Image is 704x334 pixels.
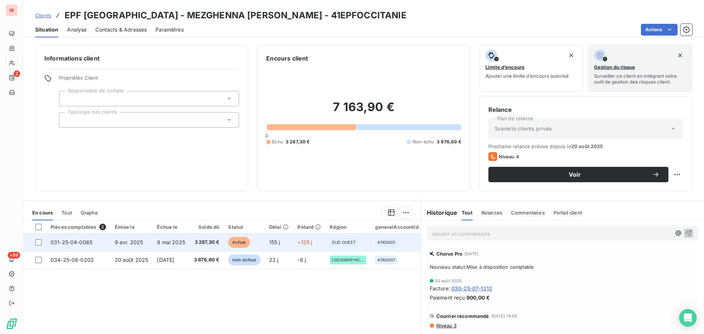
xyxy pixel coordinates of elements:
[497,172,652,177] span: Voir
[488,143,683,149] span: Prochaine relance prévue depuis le
[51,257,94,263] span: 034-25-08-0202
[511,210,545,216] span: Commentaires
[297,239,312,245] span: +125 j
[594,73,686,85] span: Surveiller ce client en intégrant votre outil de gestion des risques client.
[297,257,306,263] span: -8 j
[157,257,174,263] span: [DATE]
[51,224,106,230] div: Pièces comptables
[430,294,465,301] span: Paiement reçu
[157,224,185,230] div: Échue le
[554,210,582,216] span: Portail client
[481,210,502,216] span: Relances
[297,224,321,230] div: Retard
[437,139,461,145] span: 3 876,60 €
[679,309,697,327] div: Open Intercom Messenger
[435,279,462,283] span: 20 août 2025
[332,240,355,245] span: SUD OUEST
[485,64,524,70] span: Limite d’encours
[265,133,268,139] span: 0
[35,12,51,18] span: Clients
[32,210,53,216] span: En cours
[641,24,678,36] button: Actions
[272,139,283,145] span: Échu
[228,224,260,230] div: Statut
[488,105,683,114] h6: Relance
[330,224,366,230] div: Région
[194,239,220,246] span: 3 287,30 €
[495,125,552,132] span: Scénario clients privés
[499,154,519,159] span: Niveau 4
[377,240,395,245] span: 41100001
[44,54,239,63] h6: Informations client
[6,4,18,16] div: SE
[436,251,463,257] span: Chorus Pro
[269,224,289,230] div: Délai
[95,26,147,33] span: Contacts & Adresses
[266,100,461,122] h2: 7 163,90 €
[65,117,71,123] input: Ajouter une valeur
[488,167,668,182] button: Voir
[571,143,603,149] span: 20 août 2025
[479,45,584,92] button: Limite d’encoursAjouter une limite d’encours autorisé
[35,12,51,19] a: Clients
[81,210,98,216] span: Graphe
[51,239,92,245] span: 031-25-04-0065
[115,257,148,263] span: 20 août 2025
[466,294,490,301] span: 900,00 €
[462,210,473,216] span: Tout
[412,139,434,145] span: Non-échu
[194,256,220,264] span: 3 876,60 €
[430,264,695,270] span: Nouveau statut : Mise à disposition comptable
[228,237,250,248] span: échue
[594,64,635,70] span: Gestion du risque
[99,224,106,230] span: 2
[35,26,58,33] span: Situation
[430,285,450,292] span: Facture :
[14,70,20,77] span: 2
[269,239,280,245] span: 155 j
[228,254,260,265] span: non-échue
[67,26,87,33] span: Analyse
[266,54,308,63] h6: Encours client
[65,95,71,102] input: Ajouter une valeur
[8,252,20,258] span: +99
[269,257,279,263] span: 22 j
[6,318,18,330] img: Logo LeanPay
[588,45,692,92] button: Gestion du risqueSurveiller ce client en intégrant votre outil de gestion des risques client.
[194,224,220,230] div: Solde dû
[62,210,72,216] span: Tout
[377,258,395,262] span: 41100001
[465,252,478,256] span: [DATE]
[332,258,364,262] span: [GEOGRAPHIC_DATA]
[421,208,458,217] h6: Historique
[59,75,239,85] span: Propriétés Client
[115,239,143,245] span: 9 avr. 2025
[115,224,148,230] div: Émise le
[436,313,489,319] span: Courrier recommandé
[157,239,185,245] span: 9 mai 2025
[286,139,310,145] span: 3 287,30 €
[451,285,492,292] span: 030-25-07-1212
[155,26,184,33] span: Paramètres
[485,73,569,79] span: Ajouter une limite d’encours autorisé
[436,323,456,329] span: Niveau 3
[65,9,407,22] h3: EPF [GEOGRAPHIC_DATA] - MEZGHENNA [PERSON_NAME] - 41EPFOCCITANIE
[375,224,418,230] div: generalAccountId
[491,314,517,318] span: [DATE] 14:56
